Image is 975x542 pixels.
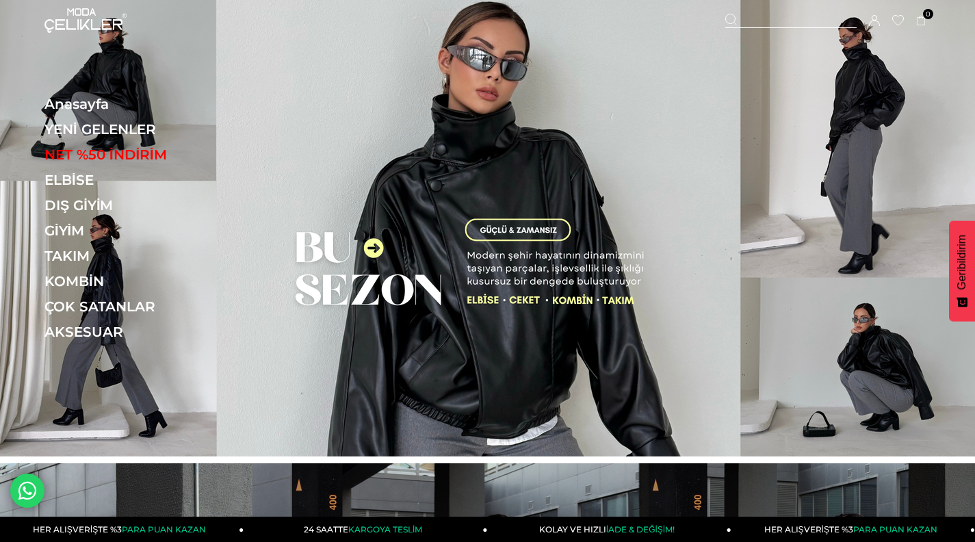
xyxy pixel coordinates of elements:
[956,235,968,290] span: Geribildirim
[44,96,233,112] a: Anasayfa
[44,172,233,188] a: ELBİSE
[916,16,926,26] a: 0
[488,517,731,542] a: KOLAY VE HIZLIİADE & DEĞİŞİM!
[44,324,233,340] a: AKSESUAR
[44,298,233,315] a: ÇOK SATANLAR
[44,197,233,214] a: DIŞ GİYİM
[606,524,675,534] span: İADE & DEĞİŞİM!
[949,221,975,322] button: Geribildirim - Show survey
[44,273,233,289] a: KOMBİN
[44,222,233,239] a: GİYİM
[853,524,937,534] span: PARA PUAN KAZAN
[44,146,233,163] a: NET %50 İNDİRİM
[122,524,206,534] span: PARA PUAN KAZAN
[731,517,975,542] a: HER ALIŞVERİŞTE %3PARA PUAN KAZAN
[244,517,487,542] a: 24 SAATTEKARGOYA TESLİM
[44,121,233,138] a: YENİ GELENLER
[923,9,933,19] span: 0
[44,248,233,264] a: TAKIM
[348,524,422,534] span: KARGOYA TESLİM
[44,8,127,33] img: logo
